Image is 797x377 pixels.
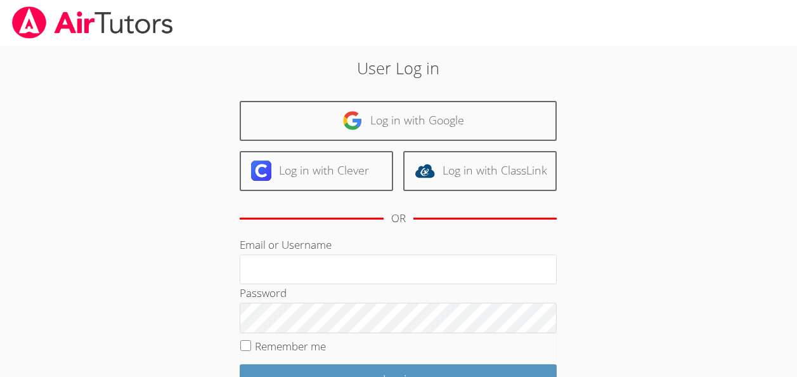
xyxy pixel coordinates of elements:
[391,209,406,228] div: OR
[11,6,174,39] img: airtutors_banner-c4298cdbf04f3fff15de1276eac7730deb9818008684d7c2e4769d2f7ddbe033.png
[255,339,326,354] label: Remember me
[240,101,557,141] a: Log in with Google
[342,110,363,131] img: google-logo-50288ca7cdecda66e5e0955fdab243c47b7ad437acaf1139b6f446037453330a.svg
[403,151,557,191] a: Log in with ClassLink
[240,286,287,300] label: Password
[415,161,435,181] img: classlink-logo-d6bb404cc1216ec64c9a2012d9dc4662098be43eaf13dc465df04b49fa7ab582.svg
[240,151,393,191] a: Log in with Clever
[240,237,332,252] label: Email or Username
[251,161,271,181] img: clever-logo-6eab21bc6e7a338710f1a6ff85c0baf02591cd810cc4098c63d3a4b26e2feb20.svg
[183,56,614,80] h2: User Log in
